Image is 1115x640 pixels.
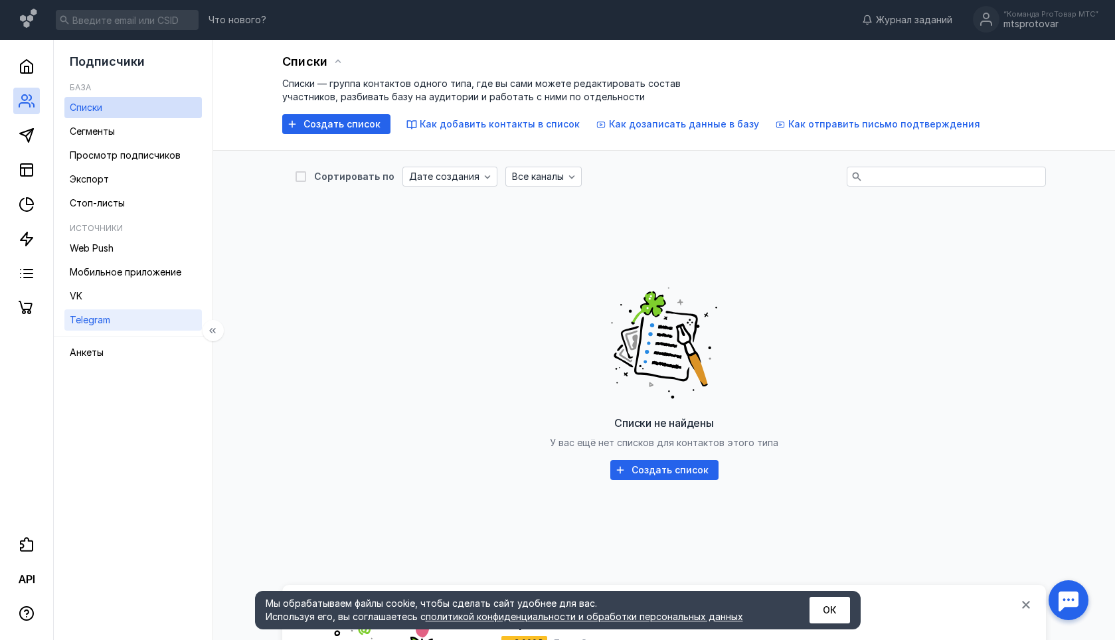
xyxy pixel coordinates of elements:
span: Дате создания [409,171,479,183]
span: VK [70,290,82,301]
a: Просмотр подписчиков [64,145,202,166]
span: Анкеты [70,347,104,358]
a: Сегменты [64,121,202,142]
a: Анкеты [64,342,202,363]
button: Дате создания [402,167,497,187]
span: Как отправить письмо подтверждения [788,118,980,129]
span: Просмотр подписчиков [70,149,181,161]
span: Подписчики [70,54,145,68]
span: Web Push [70,242,114,254]
a: Web Push [64,238,202,259]
h5: Источники [70,223,123,233]
a: Telegram [64,309,202,331]
span: Telegram [70,314,110,325]
div: “Команда ProТовар МТС” [1003,10,1098,18]
span: Как добавить контакты в список [420,118,580,129]
div: Мы обрабатываем файлы cookie, чтобы сделать сайт удобнее для вас. Используя его, вы соглашаетесь c [266,597,777,623]
a: Экспорт [64,169,202,190]
button: Как дозаписать данные в базу [596,118,759,131]
span: Как дозаписать данные в базу [609,118,759,129]
span: Списки не найдены [614,416,714,430]
a: Списки [64,97,202,118]
span: У вас ещё нет списков для контактов этого типа [550,437,778,448]
span: Что нового? [209,15,266,25]
span: Списки — группа контактов одного типа, где вы сами можете редактировать состав участников, разбив... [282,78,681,102]
a: VK [64,285,202,307]
a: Что нового? [202,15,273,25]
button: Создать список [610,460,719,480]
input: Введите email или CSID [56,10,199,30]
span: Все каналы [512,171,564,183]
button: Как добавить контакты в список [406,118,580,131]
span: Журнал заданий [876,13,952,27]
span: Экспорт [70,173,109,185]
a: Мобильное приложение [64,262,202,283]
button: Все каналы [505,167,582,187]
span: Создать список [632,465,709,476]
span: Списки [282,54,327,69]
span: Создать список [303,119,381,130]
a: Журнал заданий [855,13,959,27]
span: Мобильное приложение [70,266,181,278]
a: политикой конфиденциальности и обработки персональных данных [426,611,743,622]
div: Сортировать по [314,172,394,181]
span: Стоп-листы [70,197,125,208]
a: Стоп-листы [64,193,202,214]
span: Списки [70,102,102,113]
div: mtsprotovar [1003,19,1098,30]
button: Как отправить письмо подтверждения [775,118,980,131]
h5: База [70,82,91,92]
button: ОК [810,597,850,623]
button: Создать список [282,114,390,134]
span: Сегменты [70,125,115,137]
